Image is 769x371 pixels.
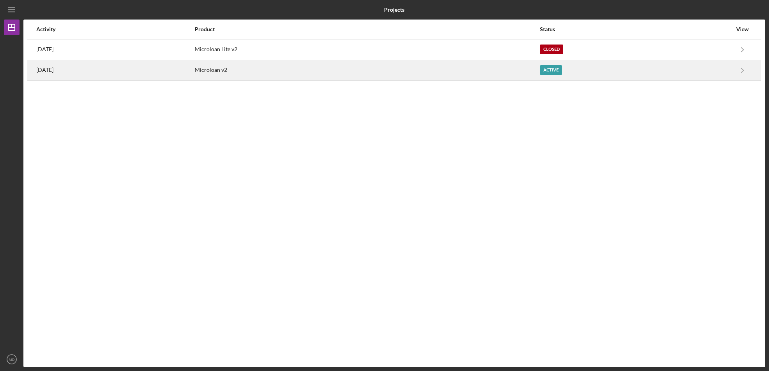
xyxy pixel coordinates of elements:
div: Microloan v2 [195,61,539,80]
div: Closed [540,45,563,54]
button: MD [4,351,20,367]
div: View [733,26,752,32]
text: MD [9,357,15,362]
div: Activity [36,26,194,32]
div: Microloan Lite v2 [195,40,539,59]
time: 2025-08-22 17:10 [36,46,53,52]
div: Status [540,26,732,32]
b: Projects [384,7,404,13]
div: Product [195,26,539,32]
div: Active [540,65,562,75]
time: 2025-08-21 04:59 [36,67,53,73]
